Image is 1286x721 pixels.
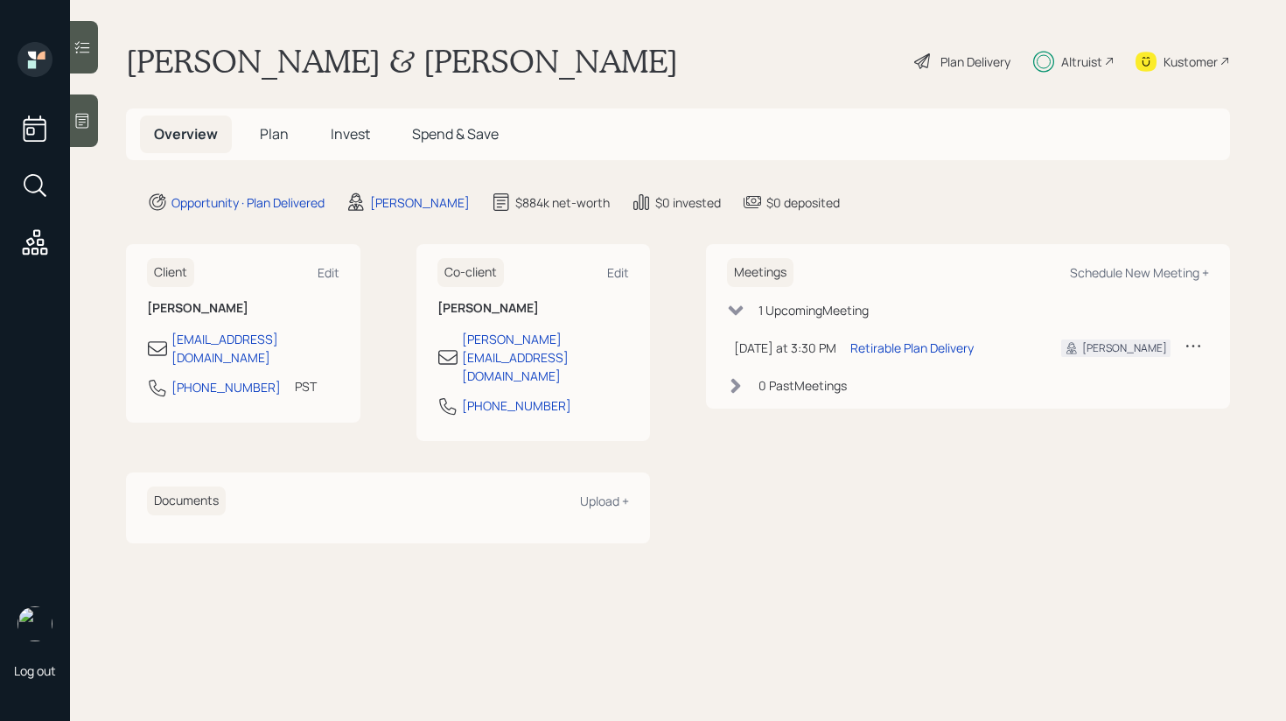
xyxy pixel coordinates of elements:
[126,42,678,80] h1: [PERSON_NAME] & [PERSON_NAME]
[171,378,281,396] div: [PHONE_NUMBER]
[758,301,869,319] div: 1 Upcoming Meeting
[462,330,630,385] div: [PERSON_NAME][EMAIL_ADDRESS][DOMAIN_NAME]
[515,193,610,212] div: $884k net-worth
[1070,264,1209,281] div: Schedule New Meeting +
[437,258,504,287] h6: Co-client
[318,264,339,281] div: Edit
[260,124,289,143] span: Plan
[171,193,325,212] div: Opportunity · Plan Delivered
[154,124,218,143] span: Overview
[147,258,194,287] h6: Client
[295,377,317,395] div: PST
[940,52,1010,71] div: Plan Delivery
[758,376,847,395] div: 0 Past Meeting s
[462,396,571,415] div: [PHONE_NUMBER]
[331,124,370,143] span: Invest
[17,606,52,641] img: retirable_logo.png
[655,193,721,212] div: $0 invested
[437,301,630,316] h6: [PERSON_NAME]
[850,339,974,357] div: Retirable Plan Delivery
[1082,340,1167,356] div: [PERSON_NAME]
[766,193,840,212] div: $0 deposited
[734,339,836,357] div: [DATE] at 3:30 PM
[1061,52,1102,71] div: Altruist
[147,486,226,515] h6: Documents
[370,193,470,212] div: [PERSON_NAME]
[727,258,793,287] h6: Meetings
[147,301,339,316] h6: [PERSON_NAME]
[1164,52,1218,71] div: Kustomer
[412,124,499,143] span: Spend & Save
[14,662,56,679] div: Log out
[580,493,629,509] div: Upload +
[607,264,629,281] div: Edit
[171,330,339,367] div: [EMAIL_ADDRESS][DOMAIN_NAME]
